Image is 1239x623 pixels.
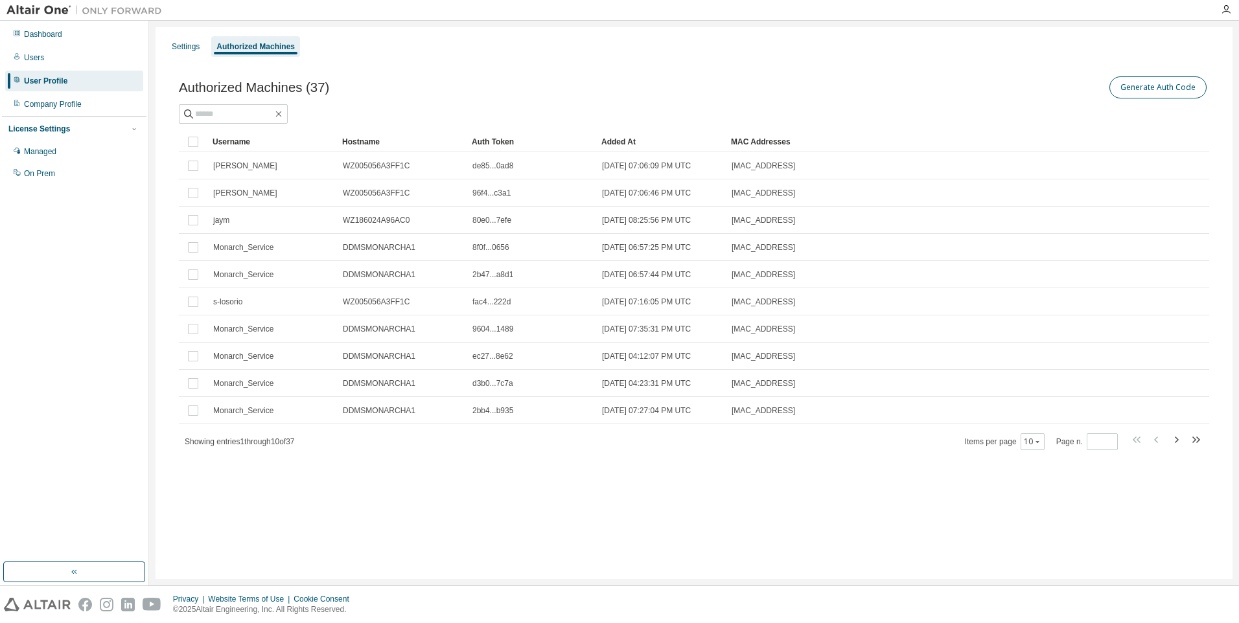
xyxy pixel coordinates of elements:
span: Showing entries 1 through 10 of 37 [185,437,295,446]
div: Privacy [173,594,208,604]
div: MAC Addresses [731,131,1073,152]
span: DDMSMONARCHA1 [343,405,415,416]
span: Monarch_Service [213,324,273,334]
span: Authorized Machines (37) [179,80,329,95]
span: WZ005056A3FF1C [343,297,410,307]
span: [DATE] 04:23:31 PM UTC [602,378,691,389]
span: ec27...8e62 [472,351,513,361]
span: s-losorio [213,297,242,307]
img: linkedin.svg [121,598,135,611]
div: Authorized Machines [216,41,295,52]
span: Items per page [965,433,1045,450]
div: On Prem [24,168,55,179]
span: 2bb4...b935 [472,405,513,416]
img: instagram.svg [100,598,113,611]
span: [MAC_ADDRESS] [732,161,795,171]
span: [DATE] 07:06:09 PM UTC [602,161,691,171]
span: [MAC_ADDRESS] [732,269,795,280]
span: Monarch_Service [213,351,273,361]
span: fac4...222d [472,297,511,307]
div: Managed [24,146,56,157]
p: © 2025 Altair Engineering, Inc. All Rights Reserved. [173,604,357,615]
span: [PERSON_NAME] [213,161,277,171]
div: Dashboard [24,29,62,40]
span: [DATE] 07:35:31 PM UTC [602,324,691,334]
span: 2b47...a8d1 [472,269,513,280]
span: [DATE] 08:25:56 PM UTC [602,215,691,225]
button: Generate Auth Code [1109,76,1207,98]
div: License Settings [8,124,70,134]
div: Website Terms of Use [208,594,294,604]
div: Users [24,52,44,63]
img: altair_logo.svg [4,598,71,611]
span: WZ005056A3FF1C [343,188,410,198]
span: [MAC_ADDRESS] [732,297,795,307]
span: Monarch_Service [213,269,273,280]
span: [DATE] 07:27:04 PM UTC [602,405,691,416]
span: [PERSON_NAME] [213,188,277,198]
span: de85...0ad8 [472,161,513,171]
button: 10 [1024,436,1041,447]
span: Monarch_Service [213,378,273,389]
div: Cookie Consent [294,594,356,604]
span: [DATE] 06:57:25 PM UTC [602,242,691,253]
span: [MAC_ADDRESS] [732,405,795,416]
span: Monarch_Service [213,405,273,416]
span: DDMSMONARCHA1 [343,269,415,280]
span: [MAC_ADDRESS] [732,324,795,334]
span: 8f0f...0656 [472,242,509,253]
div: Settings [172,41,200,52]
span: DDMSMONARCHA1 [343,378,415,389]
span: [DATE] 07:16:05 PM UTC [602,297,691,307]
span: [MAC_ADDRESS] [732,378,795,389]
span: [DATE] 06:57:44 PM UTC [602,269,691,280]
span: [MAC_ADDRESS] [732,188,795,198]
img: youtube.svg [143,598,161,611]
div: Company Profile [24,99,82,109]
span: jaym [213,215,229,225]
span: [MAC_ADDRESS] [732,351,795,361]
span: DDMSMONARCHA1 [343,324,415,334]
span: [MAC_ADDRESS] [732,215,795,225]
span: WZ005056A3FF1C [343,161,410,171]
div: Hostname [342,131,461,152]
img: Altair One [6,4,168,17]
span: 96f4...c3a1 [472,188,511,198]
span: Monarch_Service [213,242,273,253]
span: Page n. [1056,433,1118,450]
span: [MAC_ADDRESS] [732,242,795,253]
div: Auth Token [472,131,591,152]
span: WZ186024A96AC0 [343,215,410,225]
div: User Profile [24,76,67,86]
span: DDMSMONARCHA1 [343,242,415,253]
div: Username [213,131,332,152]
span: [DATE] 07:06:46 PM UTC [602,188,691,198]
span: [DATE] 04:12:07 PM UTC [602,351,691,361]
span: d3b0...7c7a [472,378,513,389]
img: facebook.svg [78,598,92,611]
span: 80e0...7efe [472,215,511,225]
div: Added At [601,131,721,152]
span: DDMSMONARCHA1 [343,351,415,361]
span: 9604...1489 [472,324,513,334]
